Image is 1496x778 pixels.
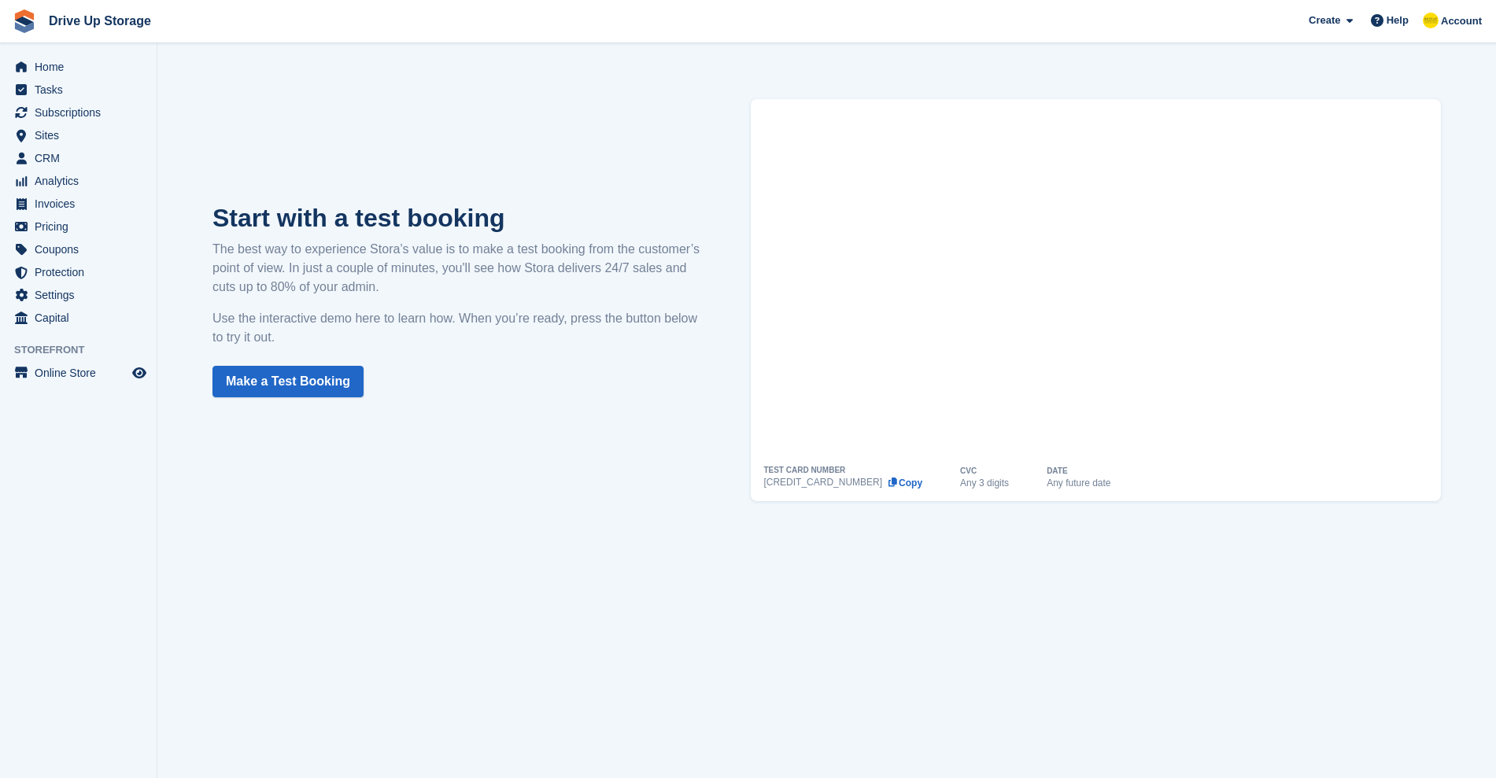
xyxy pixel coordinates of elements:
iframe: How to Place a Test Booking [763,99,1428,466]
a: Preview store [130,363,149,382]
span: Home [35,56,129,78]
span: Account [1441,13,1482,29]
span: Capital [35,307,129,329]
span: Create [1309,13,1340,28]
strong: Start with a test booking [212,204,505,232]
p: Use the interactive demo here to learn how. When you’re ready, press the button below to try it out. [212,309,704,347]
span: Settings [35,284,129,306]
a: menu [8,362,149,384]
span: Storefront [14,342,157,358]
div: DATE [1047,467,1067,475]
span: Coupons [35,238,129,260]
a: menu [8,56,149,78]
span: Analytics [35,170,129,192]
a: menu [8,124,149,146]
a: menu [8,101,149,124]
a: menu [8,193,149,215]
span: Sites [35,124,129,146]
span: Online Store [35,362,129,384]
button: Copy [887,477,922,489]
div: TEST CARD NUMBER [763,466,845,474]
img: stora-icon-8386f47178a22dfd0bd8f6a31ec36ba5ce8667c1dd55bd0f319d3a0aa187defe.svg [13,9,36,33]
span: Pricing [35,216,129,238]
a: menu [8,238,149,260]
div: [CREDIT_CARD_NUMBER] [763,477,882,487]
div: Any future date [1047,478,1110,488]
a: menu [8,170,149,192]
a: menu [8,147,149,169]
a: Drive Up Storage [42,8,157,34]
a: menu [8,261,149,283]
span: Tasks [35,79,129,101]
img: Crispin Vitoria [1423,13,1439,28]
span: Help [1387,13,1409,28]
div: Any 3 digits [960,478,1009,488]
div: CVC [960,467,977,475]
span: Protection [35,261,129,283]
a: menu [8,216,149,238]
span: CRM [35,147,129,169]
a: menu [8,307,149,329]
a: Make a Test Booking [212,366,364,397]
a: menu [8,284,149,306]
p: The best way to experience Stora’s value is to make a test booking from the customer’s point of v... [212,240,704,297]
span: Subscriptions [35,101,129,124]
a: menu [8,79,149,101]
span: Invoices [35,193,129,215]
